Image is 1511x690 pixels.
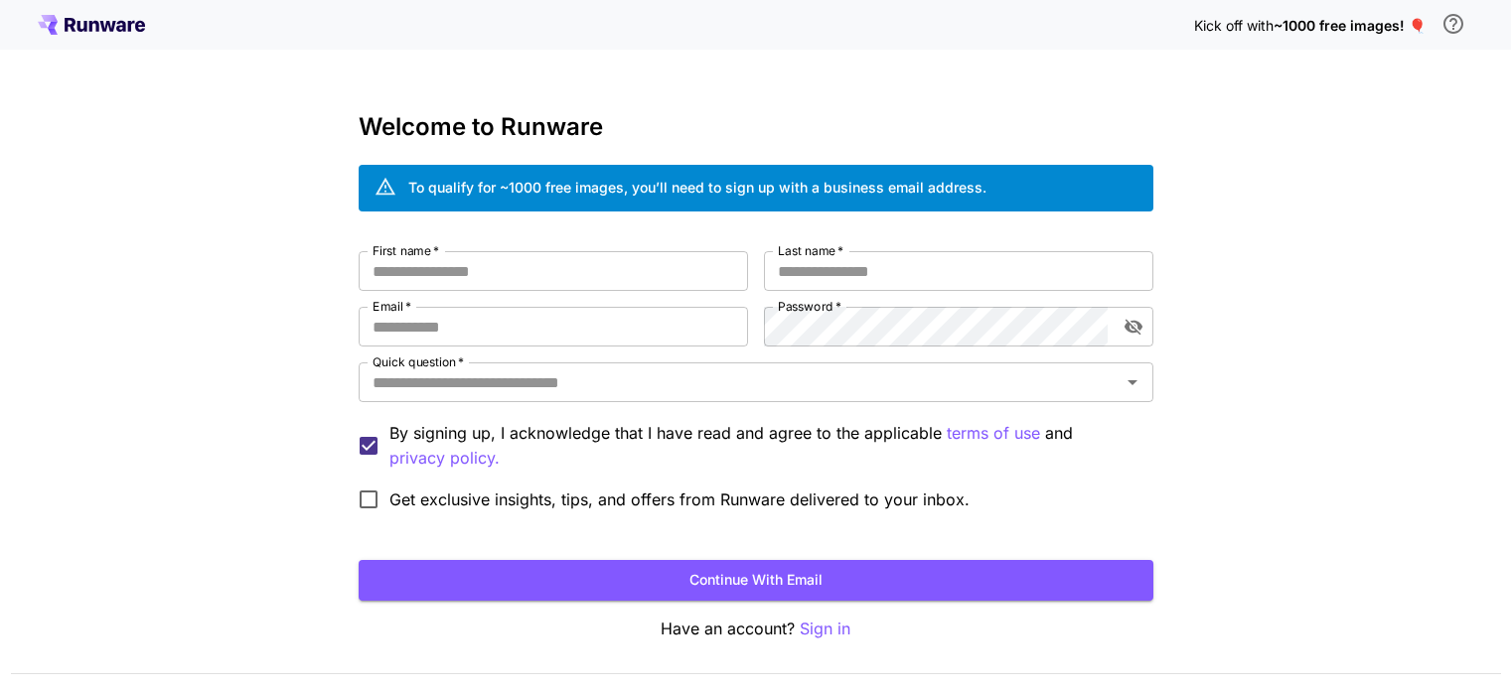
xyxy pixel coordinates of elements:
[389,421,1137,471] p: By signing up, I acknowledge that I have read and agree to the applicable and
[373,298,411,315] label: Email
[947,421,1040,446] button: By signing up, I acknowledge that I have read and agree to the applicable and privacy policy.
[947,421,1040,446] p: terms of use
[373,242,439,259] label: First name
[1116,309,1151,345] button: toggle password visibility
[359,560,1153,601] button: Continue with email
[359,113,1153,141] h3: Welcome to Runware
[1194,17,1274,34] span: Kick off with
[408,177,986,198] div: To qualify for ~1000 free images, you’ll need to sign up with a business email address.
[778,242,843,259] label: Last name
[389,446,500,471] button: By signing up, I acknowledge that I have read and agree to the applicable terms of use and
[389,446,500,471] p: privacy policy.
[1119,368,1146,396] button: Open
[1274,17,1426,34] span: ~1000 free images! 🎈
[1434,4,1473,44] button: In order to qualify for free credit, you need to sign up with a business email address and click ...
[778,298,841,315] label: Password
[389,487,970,511] span: Get exclusive insights, tips, and offers from Runware delivered to your inbox.
[800,617,850,641] button: Sign in
[359,617,1153,641] p: Have an account?
[373,353,464,370] label: Quick question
